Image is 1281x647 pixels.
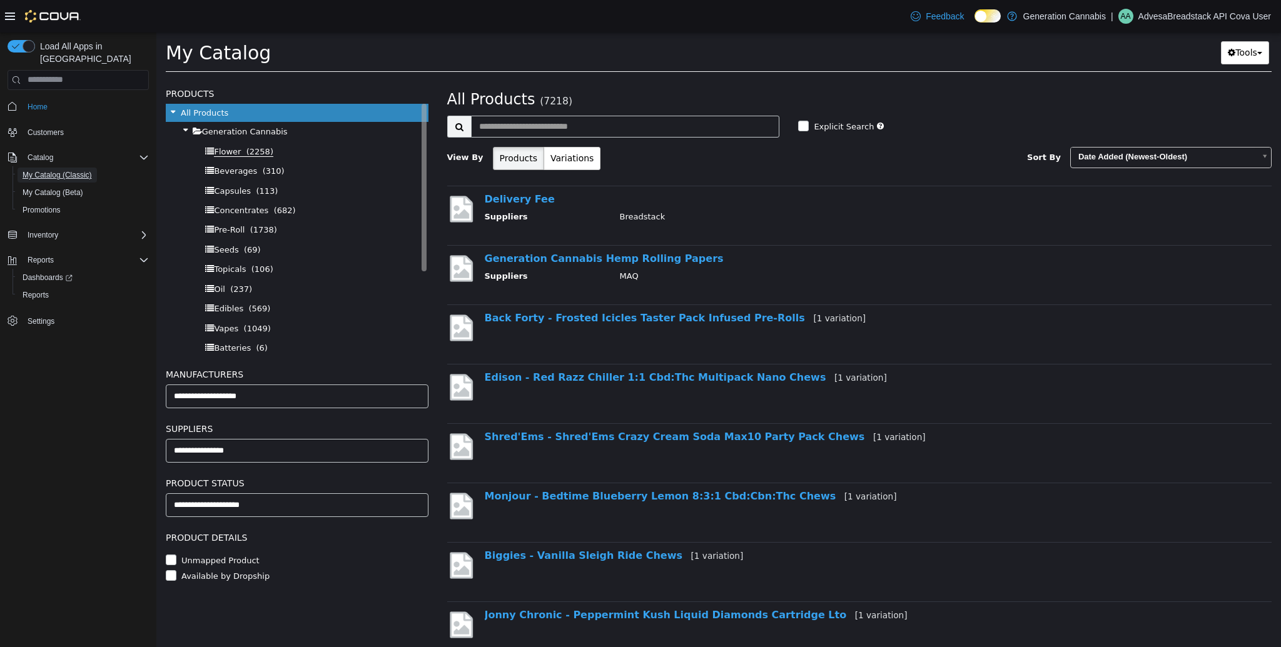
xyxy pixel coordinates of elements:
td: Breadstack [454,178,1083,194]
span: Topicals [58,232,89,241]
a: My Catalog (Classic) [18,168,97,183]
th: Suppliers [328,238,454,253]
button: Inventory [3,226,154,244]
span: Catalog [28,153,53,163]
span: Home [23,99,149,114]
span: (2258) [90,114,117,124]
button: Tools [1065,9,1113,32]
span: Seeds [58,213,82,222]
span: Promotions [23,205,61,215]
span: (113) [99,154,121,163]
p: Generation Cannabis [1023,9,1106,24]
a: Promotions [18,203,66,218]
h5: Product Details [9,498,272,513]
a: Dashboards [13,269,154,286]
h5: Manufacturers [9,334,272,349]
span: Capsules [58,154,94,163]
img: missing-image.png [291,577,319,608]
a: Jonny Chronic - Peppermint Kush Liquid Diamonds Cartridge Lto[1 variation] [328,576,751,588]
a: Feedback [906,4,969,29]
a: Delivery Fee [328,161,398,173]
img: missing-image.png [291,518,319,548]
h5: Products [9,54,272,69]
button: Promotions [13,201,154,219]
a: My Catalog (Beta) [18,185,88,200]
img: missing-image.png [291,221,319,251]
span: Generation Cannabis [46,94,131,104]
label: Unmapped Product [22,522,103,534]
span: My Catalog (Classic) [18,168,149,183]
span: (69) [88,213,104,222]
a: Reports [18,288,54,303]
span: (310) [106,134,128,143]
span: Reports [23,290,49,300]
h5: Product Status [9,443,272,458]
span: (1738) [94,193,121,202]
span: (1049) [88,291,114,301]
span: Home [28,102,48,112]
span: Beverages [58,134,101,143]
button: Home [3,98,154,116]
span: Edibles [58,271,87,281]
img: missing-image.png [291,458,319,489]
small: [1 variation] [699,578,751,588]
img: missing-image.png [291,161,319,192]
a: Back Forty - Frosted Icicles Taster Pack Infused Pre-Rolls[1 variation] [328,279,710,291]
span: Customers [23,124,149,140]
span: Settings [23,313,149,328]
small: [1 variation] [678,340,731,350]
a: Generation Cannabis Hemp Rolling Papers [328,220,567,232]
button: My Catalog (Beta) [13,184,154,201]
label: Available by Dropship [22,538,113,550]
span: All Products [24,76,72,85]
span: Batteries [58,311,94,320]
p: AdvesaBreadstack API Cova User [1138,9,1271,24]
span: Inventory [28,230,58,240]
button: My Catalog (Classic) [13,166,154,184]
button: Catalog [3,149,154,166]
span: Concentrates [58,173,112,183]
button: Variations [387,114,444,138]
a: Edison - Red Razz Chiller 1:1 Cbd:Thc Multipack Nano Chews[1 variation] [328,339,731,351]
button: Catalog [23,150,58,165]
a: Customers [23,125,69,140]
input: Dark Mode [975,9,1001,23]
button: Settings [3,311,154,329]
nav: Complex example [8,93,149,363]
p: | [1111,9,1113,24]
button: Reports [23,253,59,268]
span: Date Added (Newest-Oldest) [914,115,1098,134]
span: (237) [74,252,96,261]
span: All Products [291,58,379,76]
button: Reports [3,251,154,269]
span: Load All Apps in [GEOGRAPHIC_DATA] [35,40,149,65]
a: Home [23,99,53,114]
small: (7218) [383,63,416,74]
a: Shred'Ems - Shred'Ems Crazy Cream Soda Max10 Party Pack Chews[1 variation] [328,398,769,410]
span: Reports [18,288,149,303]
td: MAQ [454,238,1083,253]
span: Settings [28,316,54,326]
a: Dashboards [18,270,78,285]
button: Products [337,114,388,138]
div: AdvesaBreadstack API Cova User [1118,9,1133,24]
button: Inventory [23,228,63,243]
span: Catalog [23,150,149,165]
span: (106) [95,232,117,241]
span: Feedback [926,10,964,23]
span: AA [1121,9,1131,24]
span: Customers [28,128,64,138]
span: View By [291,120,327,129]
a: Monjour - Bedtime Blueberry Lemon 8:3:1 Cbd:Cbn:Thc Chews[1 variation] [328,458,741,469]
h5: Suppliers [9,389,272,404]
span: Reports [28,255,54,265]
img: Cova [25,10,81,23]
span: Dashboards [18,270,149,285]
span: (569) [92,271,114,281]
span: Oil [58,252,68,261]
button: Customers [3,123,154,141]
button: Reports [13,286,154,304]
img: missing-image.png [291,399,319,429]
span: Sort By [871,120,904,129]
span: (682) [118,173,139,183]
